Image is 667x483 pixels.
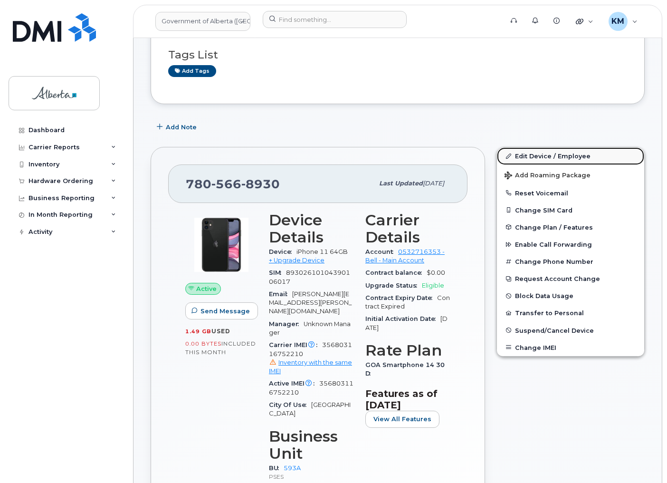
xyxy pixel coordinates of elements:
span: Eligible [422,282,444,289]
a: Edit Device / Employee [497,147,644,164]
span: Suspend/Cancel Device [515,327,594,334]
button: Enable Call Forwarding [497,236,644,253]
span: Carrier IMEI [269,341,322,348]
span: [DATE] [365,315,448,331]
span: BU [269,464,284,472]
button: Send Message [185,302,258,319]
span: used [211,328,230,335]
span: SIM [269,269,286,276]
span: Enable Call Forwarding [515,241,592,248]
button: Reset Voicemail [497,184,644,202]
a: + Upgrade Device [269,257,324,264]
span: Contract Expiry Date [365,294,437,301]
span: Active [196,284,217,293]
button: Add Note [151,118,205,135]
span: City Of Use [269,401,311,408]
span: Unknown Manager [269,320,351,336]
span: Upgrade Status [365,282,422,289]
span: GOA Smartphone 14 30D [365,361,445,377]
div: Quicklinks [569,12,600,31]
span: [PERSON_NAME][EMAIL_ADDRESS][PERSON_NAME][DOMAIN_NAME] [269,290,352,315]
a: 593A [284,464,301,472]
span: Manager [269,320,304,328]
span: included this month [185,340,256,356]
img: iPhone_11.jpg [193,216,250,273]
span: 8930 [241,177,280,191]
span: 566 [211,177,241,191]
h3: Device Details [269,212,354,246]
span: 356803116752210 [269,380,353,396]
h3: Business Unit [269,428,354,462]
span: Device [269,248,296,255]
button: Change Phone Number [497,253,644,270]
span: 780 [186,177,280,191]
h3: Carrier Details [365,212,450,246]
span: Add Roaming Package [505,172,591,181]
span: View All Features [373,415,431,424]
a: Add tags [168,65,216,77]
span: Email [269,290,292,298]
a: 0532716353 - Bell - Main Account [365,248,445,264]
button: Change IMEI [497,339,644,356]
h3: Rate Plan [365,342,450,359]
h3: Tags List [168,49,627,61]
a: Government of Alberta (GOA) [155,12,250,31]
span: $0.00 [427,269,445,276]
button: Change Plan / Features [497,219,644,236]
span: 356803116752210 [269,341,354,376]
button: Request Account Change [497,270,644,287]
span: 1.49 GB [185,328,211,335]
span: 89302610104390106017 [269,269,350,285]
input: Find something... [263,11,407,28]
span: Account [365,248,398,255]
span: Contract balance [365,269,427,276]
span: Add Note [166,123,197,132]
span: Change Plan / Features [515,223,593,231]
button: Transfer to Personal [497,304,644,321]
button: Block Data Usage [497,287,644,304]
span: KM [611,16,624,27]
button: Add Roaming Package [497,165,644,184]
span: Send Message [200,307,250,316]
button: Change SIM Card [497,202,644,219]
span: Last updated [379,180,423,187]
span: [DATE] [423,180,444,187]
span: 0.00 Bytes [185,340,221,347]
span: Active IMEI [269,380,319,387]
span: iPhone 11 64GB [296,248,348,255]
h3: Features as of [DATE] [365,388,450,411]
p: PSES [269,473,354,481]
span: Initial Activation Date [365,315,440,322]
button: View All Features [365,411,439,428]
div: Kay Mah [602,12,644,31]
a: Inventory with the same IMEI [269,359,352,375]
button: Suspend/Cancel Device [497,322,644,339]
